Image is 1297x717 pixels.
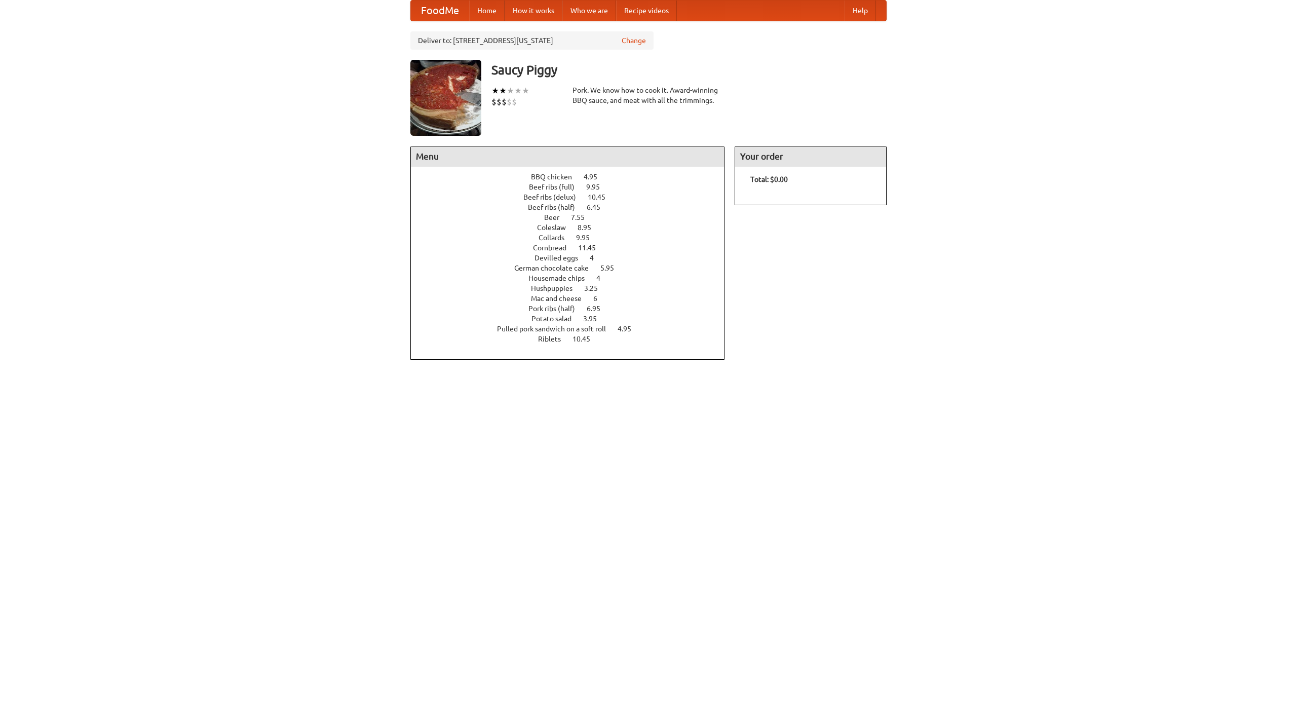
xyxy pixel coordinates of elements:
span: 3.95 [583,315,607,323]
a: Hushpuppies 3.25 [531,284,617,292]
span: 4 [596,274,611,282]
li: ★ [507,85,514,96]
a: BBQ chicken 4.95 [531,173,616,181]
a: German chocolate cake 5.95 [514,264,633,272]
span: 6.45 [587,203,611,211]
span: Beef ribs (delux) [523,193,586,201]
span: Devilled eggs [535,254,588,262]
div: Deliver to: [STREET_ADDRESS][US_STATE] [410,31,654,50]
b: Total: $0.00 [750,175,788,183]
img: angular.jpg [410,60,481,136]
span: Pork ribs (half) [528,305,585,313]
span: Beer [544,213,569,221]
span: Collards [539,234,575,242]
span: BBQ chicken [531,173,582,181]
a: Devilled eggs 4 [535,254,613,262]
h4: Your order [735,146,886,167]
li: $ [507,96,512,107]
a: FoodMe [411,1,469,21]
span: Cornbread [533,244,577,252]
span: Housemade chips [528,274,595,282]
li: $ [497,96,502,107]
span: 8.95 [578,223,601,232]
li: ★ [491,85,499,96]
li: ★ [514,85,522,96]
a: Coleslaw 8.95 [537,223,610,232]
span: 6 [593,294,607,303]
span: German chocolate cake [514,264,599,272]
span: Potato salad [531,315,582,323]
span: 10.45 [588,193,616,201]
a: Collards 9.95 [539,234,608,242]
li: $ [491,96,497,107]
span: 7.55 [571,213,595,221]
span: 6.95 [587,305,611,313]
a: Riblets 10.45 [538,335,609,343]
span: Riblets [538,335,571,343]
a: Cornbread 11.45 [533,244,615,252]
span: 4.95 [618,325,641,333]
span: 11.45 [578,244,606,252]
a: Who we are [562,1,616,21]
a: Beef ribs (half) 6.45 [528,203,619,211]
li: ★ [499,85,507,96]
span: Mac and cheese [531,294,592,303]
h4: Menu [411,146,724,167]
a: Beef ribs (delux) 10.45 [523,193,624,201]
span: 10.45 [573,335,600,343]
span: 4.95 [584,173,607,181]
a: Help [845,1,876,21]
a: Mac and cheese 6 [531,294,616,303]
span: 5.95 [600,264,624,272]
a: How it works [505,1,562,21]
span: Hushpuppies [531,284,583,292]
a: Housemade chips 4 [528,274,619,282]
span: 9.95 [586,183,610,191]
span: Beef ribs (full) [529,183,585,191]
span: 3.25 [584,284,608,292]
a: Change [622,35,646,46]
span: Coleslaw [537,223,576,232]
a: Potato salad 3.95 [531,315,616,323]
a: Home [469,1,505,21]
li: $ [502,96,507,107]
li: $ [512,96,517,107]
a: Pork ribs (half) 6.95 [528,305,619,313]
li: ★ [522,85,529,96]
span: Beef ribs (half) [528,203,585,211]
span: Pulled pork sandwich on a soft roll [497,325,616,333]
a: Recipe videos [616,1,677,21]
h3: Saucy Piggy [491,60,887,80]
a: Pulled pork sandwich on a soft roll 4.95 [497,325,650,333]
a: Beer 7.55 [544,213,603,221]
span: 9.95 [576,234,600,242]
a: Beef ribs (full) 9.95 [529,183,619,191]
div: Pork. We know how to cook it. Award-winning BBQ sauce, and meat with all the trimmings. [573,85,724,105]
span: 4 [590,254,604,262]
